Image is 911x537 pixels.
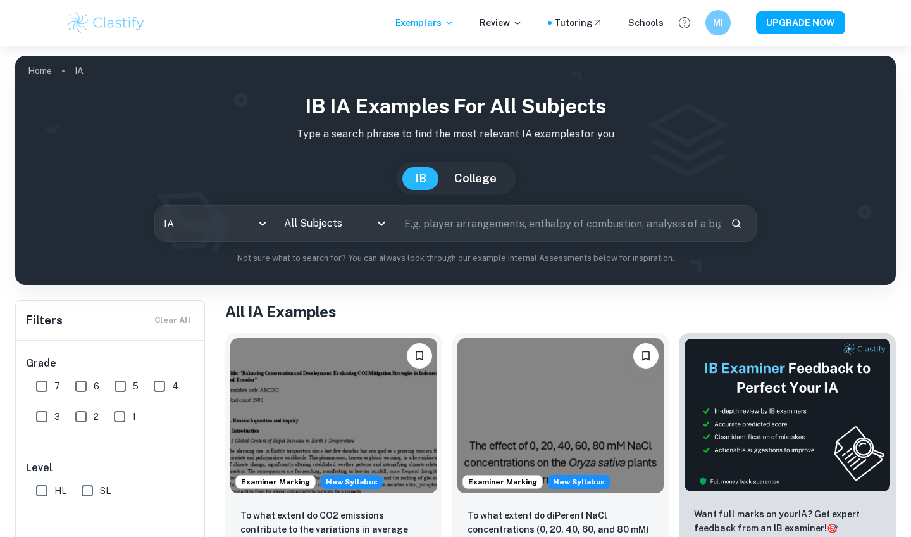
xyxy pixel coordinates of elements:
[321,475,383,489] span: New Syllabus
[684,338,891,492] img: Thumbnail
[480,16,523,30] p: Review
[54,410,60,424] span: 3
[28,62,52,80] a: Home
[66,10,146,35] img: Clastify logo
[225,300,896,323] h1: All IA Examples
[94,410,99,424] span: 2
[230,338,437,493] img: ESS IA example thumbnail: To what extent do CO2 emissions contribu
[172,379,178,393] span: 4
[94,379,99,393] span: 6
[457,338,664,493] img: ESS IA example thumbnail: To what extent do diPerent NaCl concentr
[674,12,695,34] button: Help and Feedback
[132,410,136,424] span: 1
[26,312,63,329] h6: Filters
[756,11,845,34] button: UPGRADE NOW
[75,64,84,78] p: IA
[633,343,659,369] button: Bookmark
[15,56,896,285] img: profile cover
[726,213,747,234] button: Search
[236,476,315,488] span: Examiner Marking
[321,475,383,489] div: Starting from the May 2026 session, the ESS IA requirements have changed. We created this exempla...
[442,167,509,190] button: College
[827,523,838,533] span: 🎯
[548,475,610,489] span: New Syllabus
[26,460,195,476] h6: Level
[463,476,542,488] span: Examiner Marking
[54,379,60,393] span: 7
[54,484,66,498] span: HL
[155,206,275,241] div: IA
[554,16,603,30] a: Tutoring
[395,206,721,241] input: E.g. player arrangements, enthalpy of combustion, analysis of a big city...
[628,16,664,30] a: Schools
[26,356,195,371] h6: Grade
[100,484,111,498] span: SL
[373,215,390,232] button: Open
[694,507,881,535] p: Want full marks on your IA ? Get expert feedback from an IB examiner!
[705,10,731,35] button: MI
[407,343,432,369] button: Bookmark
[25,252,886,265] p: Not sure what to search for? You can always look through our example Internal Assessments below f...
[25,127,886,142] p: Type a search phrase to find the most relevant IA examples for you
[133,379,139,393] span: 5
[711,16,726,30] h6: MI
[548,475,610,489] div: Starting from the May 2026 session, the ESS IA requirements have changed. We created this exempla...
[25,91,886,122] h1: IB IA examples for all subjects
[395,16,454,30] p: Exemplars
[402,167,439,190] button: IB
